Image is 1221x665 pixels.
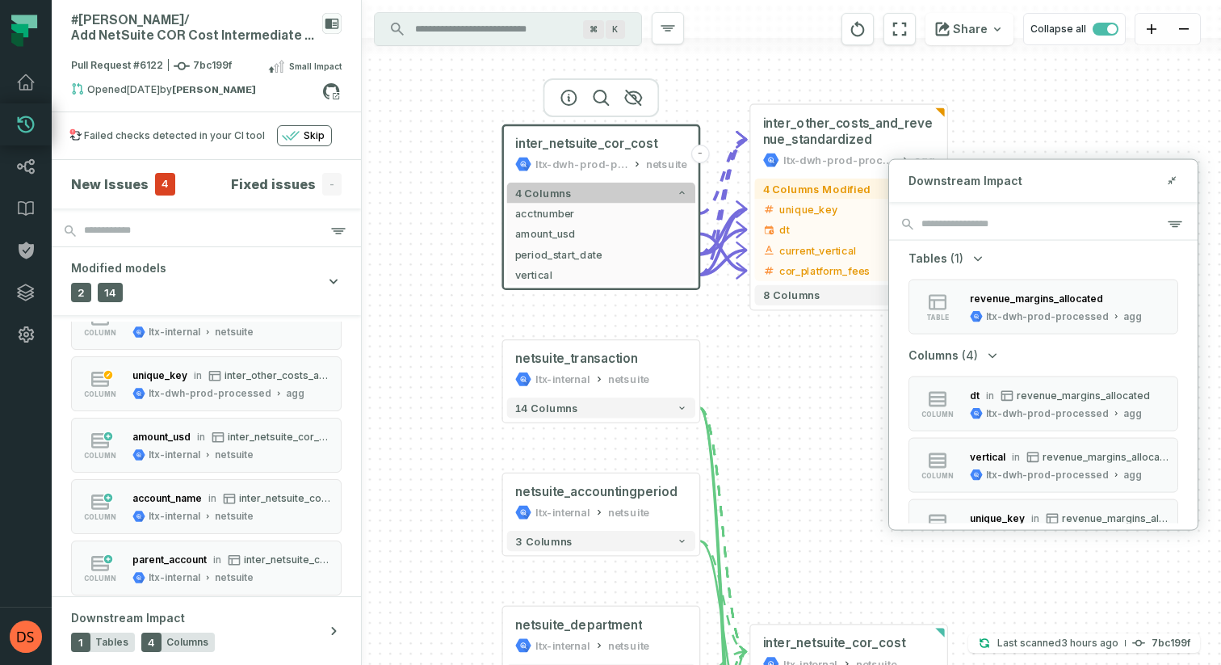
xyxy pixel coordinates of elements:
button: columnunique_keyininter_other_costs_and_revenue_standardizedltx-dwh-prod-processedagg [71,356,342,411]
div: amount_usd [132,431,191,443]
div: ltx-dwh-prod-processed [986,406,1109,419]
span: Downstream Impact [908,172,1022,188]
h4: New Issues [71,175,149,194]
button: Skip [277,125,332,146]
div: ltx-internal [535,371,590,387]
span: in [1012,451,1020,463]
button: columnverticalinrevenue_margins_allocatedltx-dwh-prod-processedagg [908,437,1178,492]
div: ltx-dwh-prod-processed [986,309,1109,322]
span: 14 columns [515,402,577,414]
div: agg [914,152,934,168]
span: inter_netsuite_cor_cost [763,635,905,651]
button: Modified models214 [52,247,361,315]
div: netsuite [646,156,687,172]
button: cor_platform_fees [754,260,942,280]
span: column [84,329,116,337]
button: columnparent_accountininter_netsuite_cor_costltx-internalnetsuite [71,541,342,596]
button: Columns(4) [908,347,1001,363]
img: avatar of dschwalb [10,621,42,653]
span: 2 [71,283,91,302]
div: dt [970,389,980,402]
span: inter_netsuite_cor_cost [515,136,657,152]
div: ltx-dwh-prod-processed [535,156,627,172]
div: netsuite [215,448,254,461]
button: columnamount_usdininter_netsuite_cor_costltx-internalnetsuite [71,418,342,473]
span: Modified models [71,260,166,276]
span: Columns [908,347,959,363]
button: New Issues4Fixed issues- [71,173,342,196]
span: 4 columns [515,187,572,199]
div: revenue_margins_allocated [970,293,1103,305]
button: columnunique_keyinrevenue_margins_allocatedltx-dwh-prod-processedagg [908,499,1178,553]
span: column [921,471,954,479]
span: revenue_margins_allocated [1043,451,1169,463]
span: Press ⌘ + K to focus the search bar [606,20,625,39]
div: parent_account [132,553,207,566]
button: Downstream Impact1Tables4Columns [52,597,361,665]
div: netsuite_accountingperiod [515,484,678,500]
span: column [84,452,116,460]
h4: Fixed issues [231,175,316,194]
div: Failed checks detected in your CI tool [84,129,265,142]
div: unique_key [132,369,187,381]
g: Edge from 5874286bc268b52d2c3e3a2eb9b35c0c to 9e378a16b61e566674662b66ce69f479 [699,250,746,275]
g: Edge from 5874286bc268b52d2c3e3a2eb9b35c0c to 9e378a16b61e566674662b66ce69f479 [699,229,746,254]
span: 8 columns [763,289,820,301]
span: inter_other_costs_and_revenue_standardized [763,115,935,148]
button: current_vertical [754,240,942,260]
button: vertical [507,264,695,284]
g: Edge from 5874286bc268b52d2c3e3a2eb9b35c0c to 9e378a16b61e566674662b66ce69f479 [699,209,746,275]
span: (1) [950,250,963,266]
div: ltx-internal [535,504,590,520]
span: amount_usd [515,226,687,242]
div: #Daniel/ Add NetSuite COR Cost Intermediate Model [71,13,316,44]
span: Columns [166,636,208,649]
span: 14 [98,283,123,302]
div: ltx-dwh-prod-processed [986,468,1109,481]
button: columndoc_numberininter_netsuite_cor_costltx-internalnetsuite [71,295,342,350]
span: (4) [962,347,978,363]
div: netsuite_transaction [515,351,638,367]
div: netsuite_department [515,617,642,633]
div: netsuite [215,571,254,584]
span: in [194,369,202,381]
span: inter_other_costs_and_revenue_standardized [224,369,332,381]
span: in [1031,512,1039,524]
span: 4 columns modified [763,183,871,195]
span: column [84,390,116,398]
div: netsuite [215,510,254,523]
span: 4 [155,173,175,196]
span: Downstream Impact [71,610,185,626]
span: table [926,313,949,321]
button: Tables(1) [908,250,986,266]
g: Edge from 789a8fbf00c83a5249b22df7dd68de6c to e96d1151137e03134b1ffe196c39f0f0 [699,408,746,652]
div: agg [1123,309,1142,322]
div: netsuite [608,371,649,387]
div: ltx-dwh-prod-processed [783,152,896,168]
span: inter_netsuite_cor_cost [239,492,332,504]
div: unique_key [970,512,1025,524]
span: 4 [141,633,162,652]
button: tableltx-dwh-prod-processedagg [908,279,1178,334]
div: netsuite [608,638,649,654]
button: - [690,145,709,163]
span: Tables [95,636,128,649]
span: integer [763,203,775,215]
span: string [763,244,775,256]
span: float [763,264,775,276]
button: amount_usd [507,224,695,244]
button: Last scanned[DATE] 5:41:03 AM7bc199f [968,633,1200,653]
div: ltx-internal [149,571,200,584]
span: in [208,492,216,504]
span: in [986,389,994,402]
span: revenue_margins_allocated [1062,512,1169,524]
span: Pull Request #6122 7bc199f [71,58,232,74]
div: Opened by [71,82,322,102]
span: unique_key [779,201,935,217]
button: period_start_date [507,244,695,264]
span: column [84,575,116,583]
button: zoom in [1135,14,1168,45]
span: date [763,224,775,236]
span: vertical [515,267,687,283]
span: - [322,173,342,196]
